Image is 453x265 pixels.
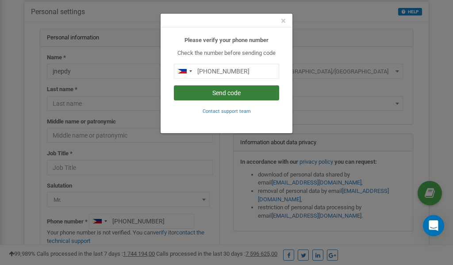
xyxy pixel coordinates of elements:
[174,64,195,78] div: Telephone country code
[174,64,279,79] input: 0905 123 4567
[184,37,269,43] b: Please verify your phone number
[174,85,279,100] button: Send code
[174,49,279,58] p: Check the number before sending code
[281,15,286,26] span: ×
[423,215,444,236] div: Open Intercom Messenger
[281,16,286,26] button: Close
[203,108,251,114] a: Contact support team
